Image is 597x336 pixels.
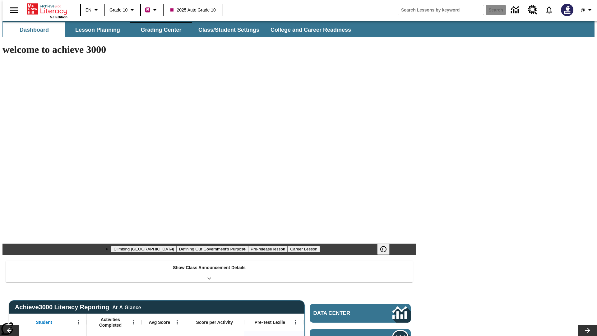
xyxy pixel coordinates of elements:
[377,244,396,255] div: Pause
[129,318,138,327] button: Open Menu
[15,304,141,311] span: Achieve3000 Literacy Reporting
[541,2,557,18] a: Notifications
[109,7,127,13] span: Grade 10
[173,264,246,271] p: Show Class Announcement Details
[2,22,357,37] div: SubNavbar
[2,44,416,55] h1: welcome to achieve 3000
[90,317,131,328] span: Activities Completed
[377,244,390,255] button: Pause
[107,4,138,16] button: Grade: Grade 10, Select a grade
[112,304,141,310] div: At-A-Glance
[193,22,264,37] button: Class/Student Settings
[6,261,413,282] div: Show Class Announcement Details
[170,7,215,13] span: 2025 Auto Grade 10
[3,22,65,37] button: Dashboard
[578,325,597,336] button: Lesson carousel, Next
[27,3,67,15] a: Home
[177,246,248,252] button: Slide 2 Defining Our Government's Purpose
[196,320,233,325] span: Score per Activity
[173,318,182,327] button: Open Menu
[313,310,372,316] span: Data Center
[50,15,67,19] span: NJ Edition
[255,320,285,325] span: Pre-Test Lexile
[561,4,573,16] img: Avatar
[36,320,52,325] span: Student
[266,22,356,37] button: College and Career Readiness
[27,2,67,19] div: Home
[74,318,83,327] button: Open Menu
[524,2,541,18] a: Resource Center, Will open in new tab
[291,318,300,327] button: Open Menu
[248,246,288,252] button: Slide 3 Pre-release lesson
[146,6,149,14] span: B
[398,5,484,15] input: search field
[310,304,411,323] a: Data Center
[507,2,524,19] a: Data Center
[143,4,161,16] button: Boost Class color is violet red. Change class color
[557,2,577,18] button: Select a new avatar
[149,320,170,325] span: Avg Score
[86,7,91,13] span: EN
[111,246,176,252] button: Slide 1 Climbing Mount Tai
[288,246,320,252] button: Slide 4 Career Lesson
[577,4,597,16] button: Profile/Settings
[67,22,129,37] button: Lesson Planning
[130,22,192,37] button: Grading Center
[83,4,103,16] button: Language: EN, Select a language
[2,21,595,37] div: SubNavbar
[5,1,23,19] button: Open side menu
[581,7,585,13] span: @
